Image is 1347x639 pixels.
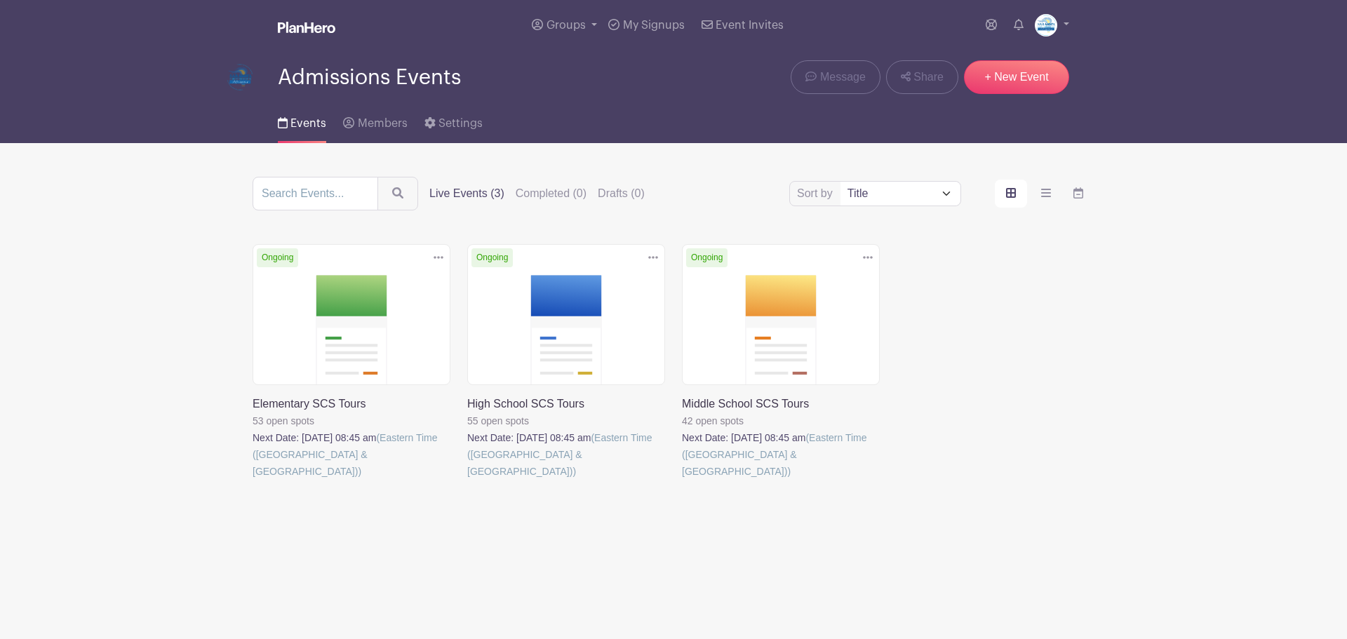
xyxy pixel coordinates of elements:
[995,180,1094,208] div: order and view
[964,60,1069,94] a: + New Event
[516,185,587,202] label: Completed (0)
[424,98,483,143] a: Settings
[358,118,408,129] span: Members
[429,185,504,202] label: Live Events (3)
[913,69,944,86] span: Share
[547,20,586,31] span: Groups
[623,20,685,31] span: My Signups
[290,118,326,129] span: Events
[791,60,880,94] a: Message
[1035,14,1057,36] img: Admisions%20Logo.png
[278,66,461,89] span: Admissions Events
[278,22,335,33] img: logo_white-6c42ec7e38ccf1d336a20a19083b03d10ae64f83f12c07503d8b9e83406b4c7d.svg
[278,98,326,143] a: Events
[820,69,866,86] span: Message
[429,185,645,202] div: filters
[438,118,483,129] span: Settings
[343,98,407,143] a: Members
[716,20,784,31] span: Event Invites
[598,185,645,202] label: Drafts (0)
[253,177,378,210] input: Search Events...
[797,185,837,202] label: Sort by
[886,60,958,94] a: Share
[219,56,261,98] img: Admissions%20Logo%20%20(2).png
